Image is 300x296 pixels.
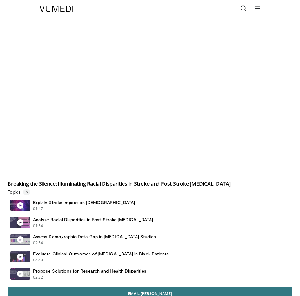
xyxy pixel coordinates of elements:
[33,251,169,257] h4: Evaluate Clinical Outcomes of [MEDICAL_DATA] in Black Patients
[33,217,153,222] h4: Analyze Racial Disparities in Post-Stroke [MEDICAL_DATA]
[23,189,30,195] span: 5
[8,18,292,178] video-js: Video Player
[33,274,43,280] p: 02:32
[33,268,146,274] h4: Propose Solutions for Research and Health Disparities
[40,6,73,12] img: VuMedi Logo
[33,200,135,205] h4: Explain Stroke Impact on [DEMOGRAPHIC_DATA]
[33,240,43,246] p: 02:54
[33,234,156,240] h4: Assess Demographic Data Gap in [MEDICAL_DATA] Studies
[8,181,292,187] h4: Breaking the Silence: Illuminating Racial Disparities in Stroke and Post-Stroke [MEDICAL_DATA]
[8,189,30,195] p: Topics
[33,257,43,263] p: 04:48
[33,223,43,229] p: 01:54
[33,206,43,212] p: 01:47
